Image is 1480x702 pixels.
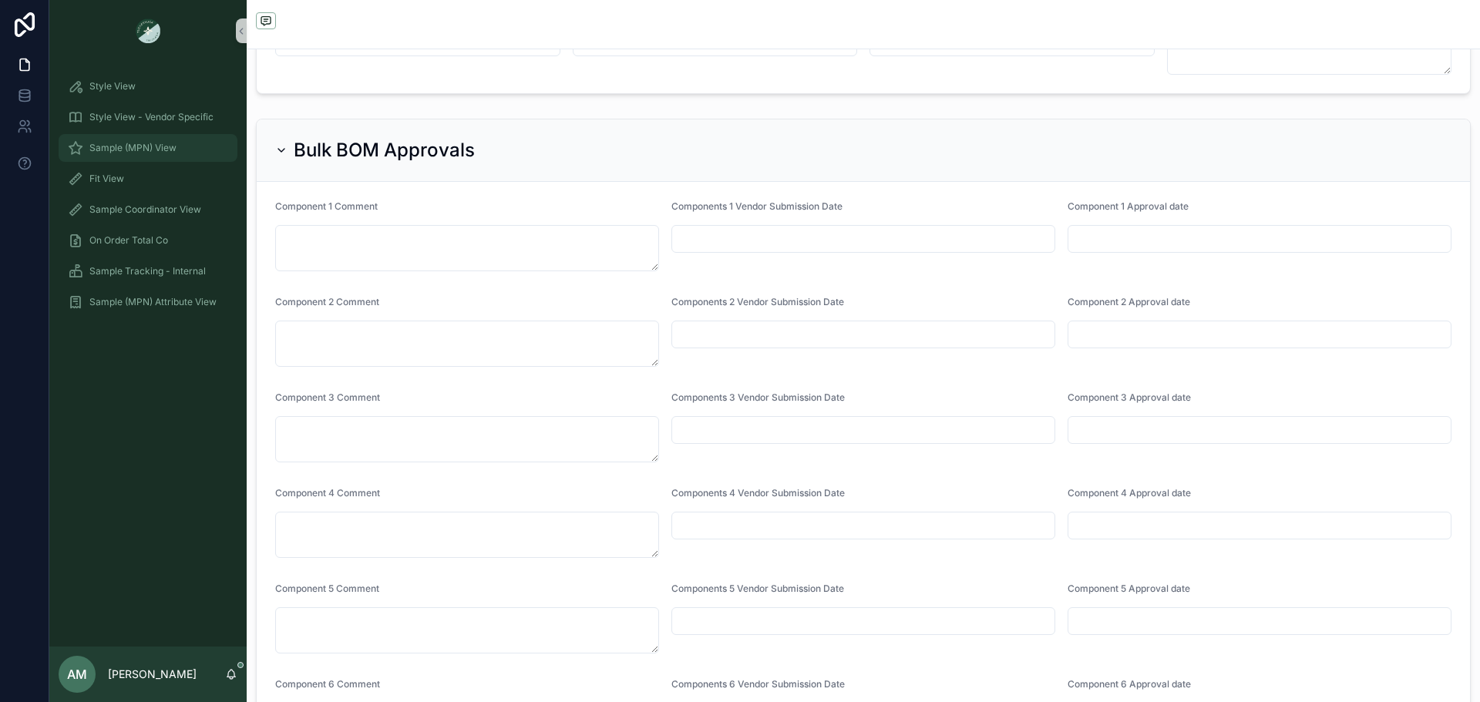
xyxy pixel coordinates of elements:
[275,296,379,307] span: Component 2 Comment
[275,391,380,403] span: Component 3 Comment
[275,487,380,499] span: Component 4 Comment
[671,391,845,403] span: Components 3 Vendor Submission Date
[671,678,845,690] span: Components 6 Vendor Submission Date
[1068,487,1191,499] span: Component 4 Approval date
[89,80,136,92] span: Style View
[59,257,237,285] a: Sample Tracking - Internal
[275,200,378,212] span: Component 1 Comment
[89,265,206,277] span: Sample Tracking - Internal
[275,678,380,690] span: Component 6 Comment
[671,487,845,499] span: Components 4 Vendor Submission Date
[671,200,843,212] span: Components 1 Vendor Submission Date
[59,227,237,254] a: On Order Total Co
[671,296,844,307] span: Components 2 Vendor Submission Date
[59,134,237,162] a: Sample (MPN) View
[59,196,237,223] a: Sample Coordinator View
[89,296,217,308] span: Sample (MPN) Attribute View
[59,103,237,131] a: Style View - Vendor Specific
[136,18,160,43] img: App logo
[59,288,237,316] a: Sample (MPN) Attribute View
[89,173,124,185] span: Fit View
[671,583,844,594] span: Components 5 Vendor Submission Date
[1068,296,1190,307] span: Component 2 Approval date
[1068,583,1190,594] span: Component 5 Approval date
[1068,200,1189,212] span: Component 1 Approval date
[294,138,475,163] h2: Bulk BOM Approvals
[275,583,379,594] span: Component 5 Comment
[89,234,168,247] span: On Order Total Co
[1068,678,1191,690] span: Component 6 Approval date
[59,165,237,193] a: Fit View
[89,203,201,216] span: Sample Coordinator View
[89,111,214,123] span: Style View - Vendor Specific
[89,142,177,154] span: Sample (MPN) View
[108,667,197,682] p: [PERSON_NAME]
[59,72,237,100] a: Style View
[67,665,87,684] span: AM
[49,62,247,336] div: scrollable content
[1068,391,1191,403] span: Component 3 Approval date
